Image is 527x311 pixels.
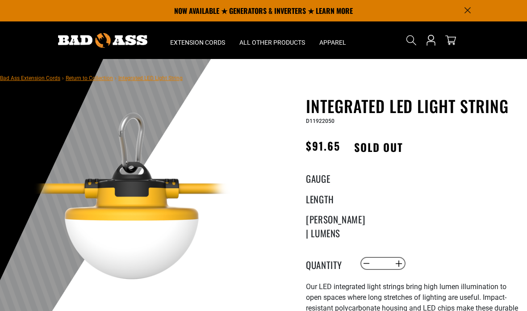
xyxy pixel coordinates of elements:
a: Return to Collection [66,75,113,81]
span: Integrated LED Light String [118,75,183,81]
span: Apparel [319,38,346,46]
span: › [62,75,64,81]
legend: [PERSON_NAME] | Lumens [306,212,351,224]
img: Bad Ass Extension Cords [58,33,147,48]
h1: Integrated LED Light String [306,97,520,115]
summary: Extension Cords [163,21,232,59]
summary: Search [404,33,418,47]
label: Quantity [306,258,351,269]
summary: Apparel [312,21,353,59]
span: Extension Cords [170,38,225,46]
span: › [115,75,117,81]
a: Open this option [424,21,438,59]
legend: Length [306,192,351,204]
span: All Other Products [239,38,305,46]
summary: All Other Products [232,21,312,59]
span: Sold out [345,137,413,157]
legend: Gauge [306,172,351,183]
span: D11922050 [306,118,335,124]
span: $91.65 [306,138,340,154]
a: cart [443,35,458,46]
